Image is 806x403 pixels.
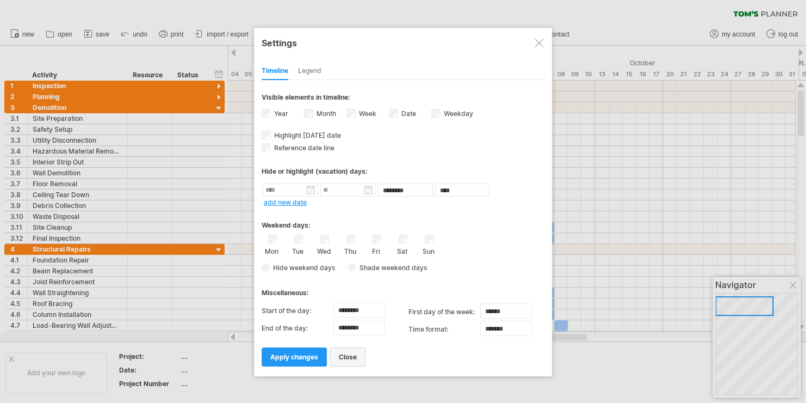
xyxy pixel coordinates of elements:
label: Weekday [442,109,473,118]
label: Date [399,109,416,118]
span: apply changes [270,353,318,361]
label: Time format: [408,321,480,338]
div: Timeline [262,63,288,80]
a: apply changes [262,347,327,367]
label: End of the day: [262,320,333,337]
div: Miscellaneous: [262,278,544,300]
span: Hide weekend days [269,264,335,272]
a: close [330,347,365,367]
label: Thu [343,245,357,255]
label: Tue [291,245,305,255]
label: Start of the day: [262,302,333,320]
label: Sun [421,245,435,255]
div: Hide or highlight (vacation) days: [262,167,544,175]
span: Shade weekend days [356,264,427,272]
label: Year [272,109,288,118]
span: Highlight [DATE] date [272,131,341,139]
label: Month [314,109,336,118]
label: first day of the week: [408,303,480,321]
span: Reference date line [272,144,334,152]
div: Legend [298,63,321,80]
label: Wed [317,245,331,255]
div: Visible elements in timeline: [262,93,544,105]
label: Fri [369,245,383,255]
label: Sat [395,245,409,255]
a: add new date [264,198,307,206]
div: Settings [262,33,544,52]
label: Week [357,109,376,118]
div: Weekend days: [262,211,544,232]
label: Mon [265,245,278,255]
span: close [339,353,357,361]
